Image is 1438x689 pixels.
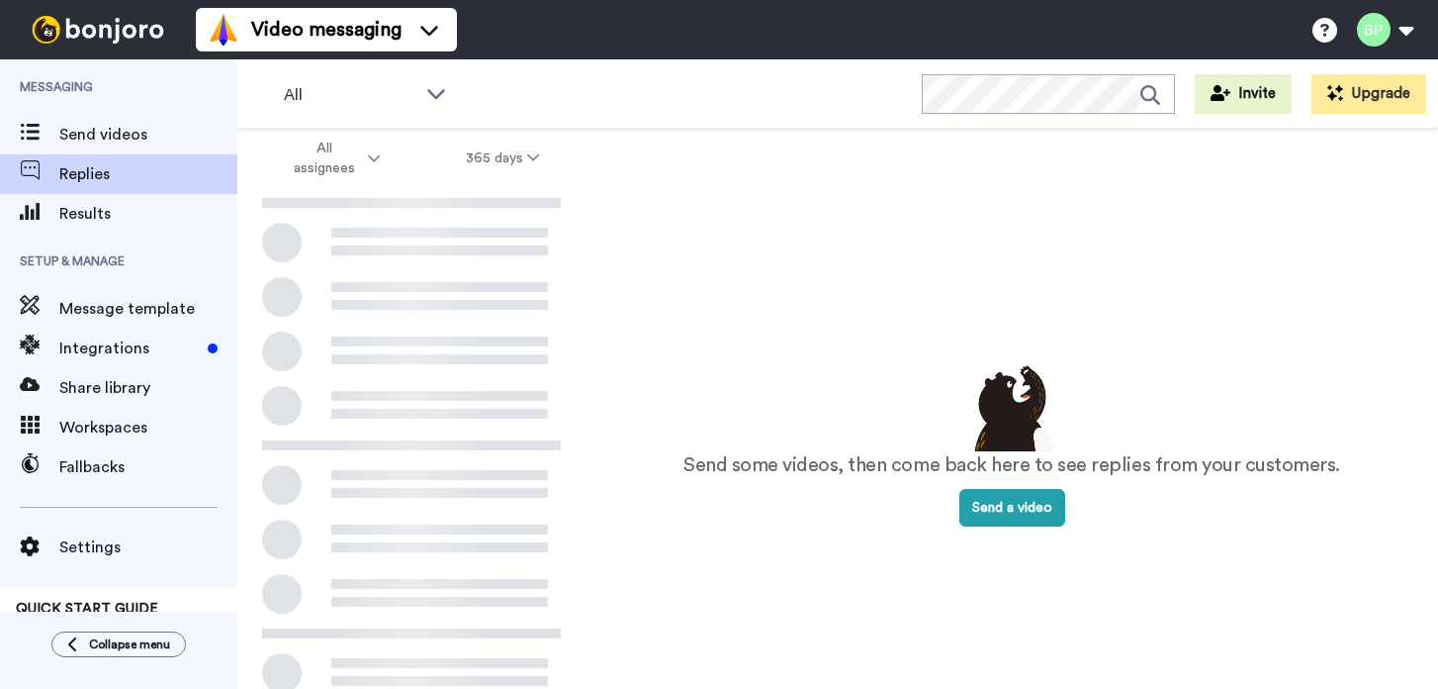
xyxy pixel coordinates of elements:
[1195,74,1292,114] button: Invite
[16,602,158,616] span: QUICK START GUIDE
[1311,74,1426,114] button: Upgrade
[284,139,364,178] span: All assignees
[59,455,237,479] span: Fallbacks
[959,489,1065,527] button: Send a video
[423,141,583,176] button: 365 days
[89,637,170,652] span: Collapse menu
[59,536,237,559] span: Settings
[59,202,237,226] span: Results
[241,131,423,186] button: All assignees
[24,16,172,44] img: bj-logo-header-white.svg
[962,360,1061,451] img: results-emptystates.png
[59,162,237,186] span: Replies
[59,416,237,440] span: Workspaces
[251,16,402,44] span: Video messaging
[59,297,237,321] span: Message template
[208,14,239,46] img: vm-color.svg
[59,123,237,147] span: Send videos
[284,83,416,107] span: All
[51,632,186,657] button: Collapse menu
[959,501,1065,515] a: Send a video
[683,451,1340,480] p: Send some videos, then come back here to see replies from your customers.
[59,337,200,360] span: Integrations
[59,376,237,400] span: Share library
